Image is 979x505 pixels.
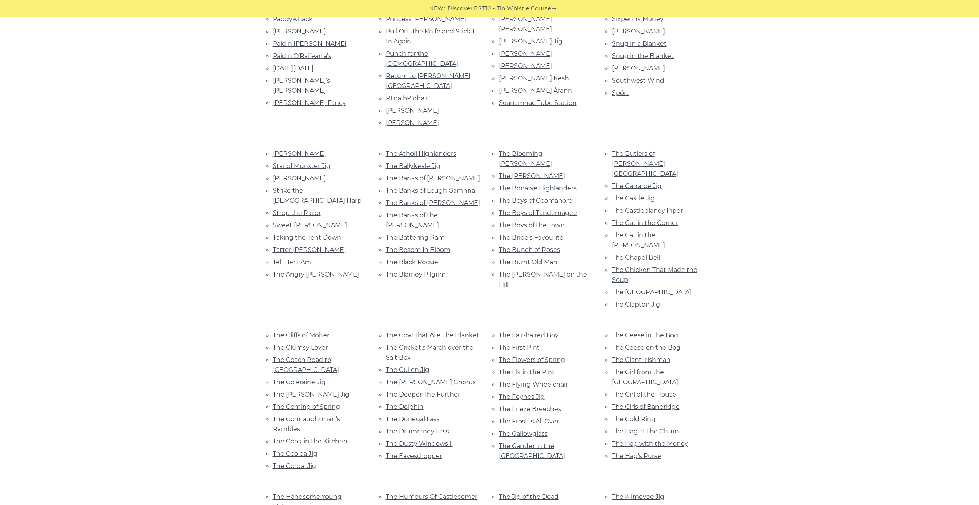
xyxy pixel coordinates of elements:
[386,50,458,67] a: Punch for the [DEMOGRAPHIC_DATA]
[612,344,680,351] a: The Geese on the Bog
[612,415,655,423] a: The Gold Ring
[499,393,545,400] a: The Foynes Jig
[612,182,662,190] a: The Carraroe Jig
[612,301,660,308] a: The Clapton Jig
[612,356,670,363] a: The Giant Irishman
[273,258,311,266] a: Tell Her I Am
[273,15,313,23] a: Paddywhack
[386,175,480,182] a: The Banks of [PERSON_NAME]
[273,65,314,72] a: [DATE][DATE]
[612,40,667,47] a: Snug in a Blanket
[429,4,445,13] span: NEW:
[273,150,326,157] a: [PERSON_NAME]
[273,450,317,457] a: The Coolea Jig
[499,246,560,253] a: The Bunch of Roses
[386,28,477,45] a: Pull Out the Knife and Stick It In Again
[499,356,565,363] a: The Flowers of Spring
[273,438,347,445] a: The Cook in the Kitchen
[273,175,326,182] a: [PERSON_NAME]
[612,52,674,60] a: Snug in the Blanket
[386,403,424,410] a: The Dolphin
[386,271,446,278] a: The Blarney Pilgrim
[386,452,442,460] a: The Eavesdropper
[273,332,329,339] a: The Cliffs of Moher
[386,199,480,207] a: The Banks of [PERSON_NAME]
[499,332,559,339] a: The Fair-haired Boy
[499,405,561,413] a: The Frieze Breeches
[499,185,577,192] a: The Bonawe Highlanders
[386,428,449,435] a: The Drumraney Lass
[499,442,565,460] a: The Gander in the [GEOGRAPHIC_DATA]
[386,119,439,127] a: [PERSON_NAME]
[386,332,479,339] a: The Cow That Ate The Blanket
[499,271,587,288] a: The [PERSON_NAME] on the Hill
[499,493,559,500] a: The Jig of the Dead
[386,440,453,447] a: The Dusty Windowsill
[499,197,572,204] a: The Boys of Coomanore
[612,219,678,227] a: The Cat in the Corner
[499,430,548,437] a: The Gallowglass
[386,72,470,90] a: Return to [PERSON_NAME][GEOGRAPHIC_DATA]
[273,234,341,241] a: Taking the Tent Down
[499,150,552,167] a: The Blooming [PERSON_NAME]
[273,77,330,94] a: [PERSON_NAME]’s [PERSON_NAME]
[386,344,474,361] a: The Cricket’s March over the Salt Box
[386,366,429,373] a: The Cullen Jig
[447,4,473,13] span: Discover
[612,15,664,23] a: Sixpenny Money
[273,40,347,47] a: Paidin [PERSON_NAME]
[386,415,440,423] a: The Donegal Lass
[273,415,340,433] a: The Connaughtman’s Rambles
[612,195,655,202] a: The Castle Jig
[273,378,325,386] a: The Coleraine Jig
[386,246,450,253] a: The Besom In Bloom
[499,75,569,82] a: [PERSON_NAME] Kesh
[612,391,676,398] a: The Girl of the House
[612,254,660,261] a: The Chapel Bell
[612,452,661,460] a: The Hag’s Purse
[273,344,328,351] a: The Clumsy Lover
[273,99,346,107] a: [PERSON_NAME] Fancy
[386,95,430,102] a: Rí na bPíobairí
[386,150,456,157] a: The Atholl Highlanders
[612,493,664,500] a: The Kilmovee Jig
[273,462,316,470] a: The Cordal Jig
[386,493,477,500] a: The Humours Of Castlecomer
[273,356,339,373] a: The Coach Road to [GEOGRAPHIC_DATA]
[612,368,678,386] a: The Girl from the [GEOGRAPHIC_DATA]
[499,38,562,45] a: [PERSON_NAME] Jig
[612,207,683,214] a: The Castleblaney Piper
[386,162,440,170] a: The Ballykeale Jig
[612,266,697,283] a: The Chicken That Made the Soup
[612,403,680,410] a: The Girls of Banbridge
[386,187,475,194] a: The Banks of Lough Gamhna
[612,288,691,296] a: The [GEOGRAPHIC_DATA]
[499,172,565,180] a: The [PERSON_NAME]
[612,89,629,97] a: Spórt
[612,65,665,72] a: [PERSON_NAME]
[499,222,565,229] a: The Boys of the Town
[499,209,577,217] a: The Boys of Tandernagee
[612,440,688,447] a: The Hag with the Money
[273,162,330,170] a: Star of Munster Jig
[499,234,564,241] a: The Bride’s Favourite
[386,15,466,23] a: Princess [PERSON_NAME]
[499,418,559,425] a: The Frost is All Over
[499,87,572,94] a: [PERSON_NAME] Árann
[499,344,540,351] a: The First Pint
[499,381,568,388] a: The Flying Wheelchair
[499,368,555,376] a: The Fly in the Pint
[499,258,557,266] a: The Burnt Old Man
[612,77,664,84] a: Southwest Wind
[612,150,678,177] a: The Butlers of [PERSON_NAME][GEOGRAPHIC_DATA]
[612,232,665,249] a: The Cat in the [PERSON_NAME]
[273,246,346,253] a: Tatter [PERSON_NAME]
[273,271,359,278] a: The Angry [PERSON_NAME]
[273,187,362,204] a: Strike the [DEMOGRAPHIC_DATA] Harp
[273,391,349,398] a: The [PERSON_NAME] Jig
[273,403,340,410] a: The Coming of Spring
[273,52,331,60] a: Paidin O’Raifearta’s
[499,50,552,57] a: [PERSON_NAME]
[273,28,326,35] a: [PERSON_NAME]
[273,222,347,229] a: Sweet [PERSON_NAME]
